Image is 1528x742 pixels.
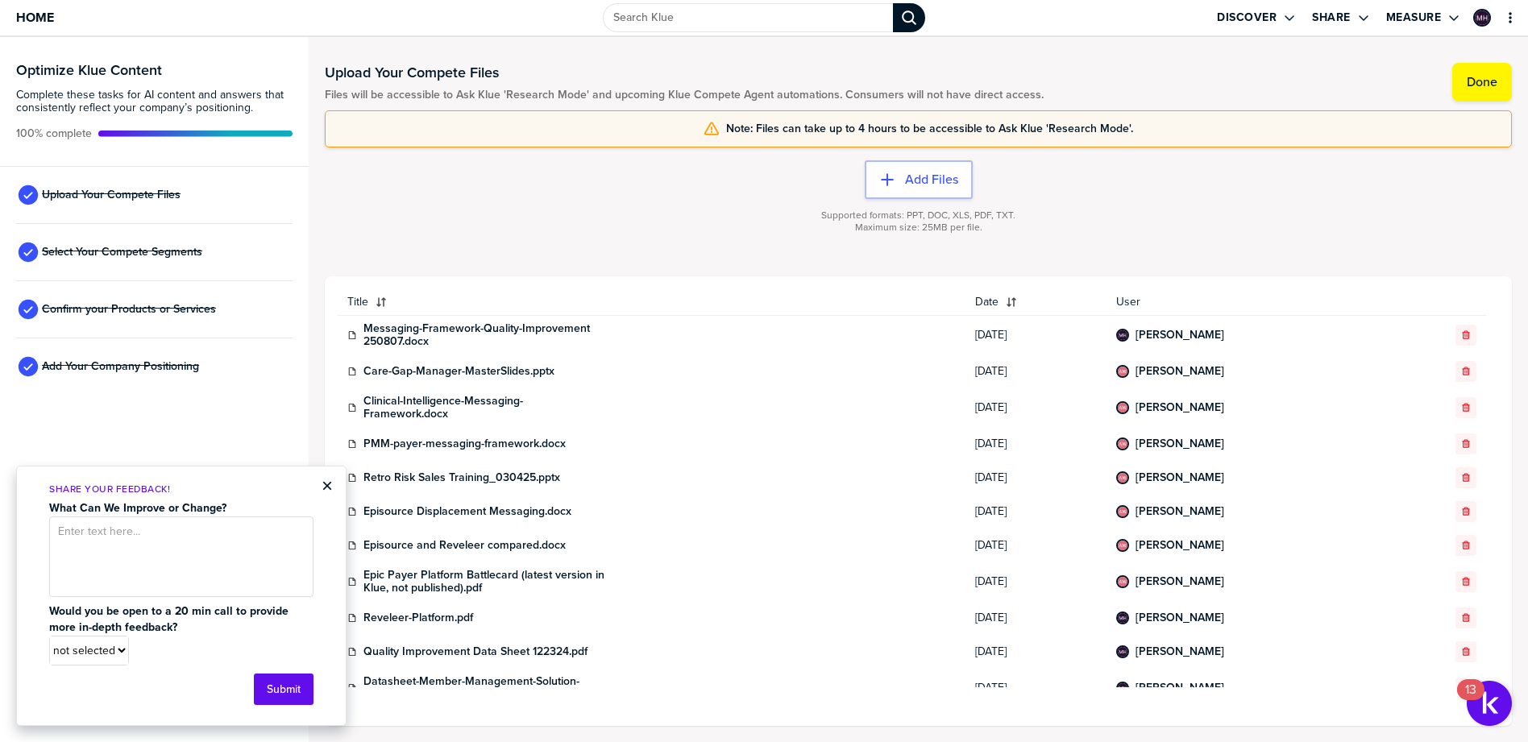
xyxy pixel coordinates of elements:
[975,539,1096,552] span: [DATE]
[1118,507,1127,516] img: d9136050029e8e8b97ad2c067097909f-sml.png
[1116,645,1129,658] div: Marena Hildebrandt
[1116,471,1129,484] div: Ashley Wilkinson
[42,303,216,316] span: Confirm your Products or Services
[1116,329,1129,342] div: Marena Hildebrandt
[975,437,1096,450] span: [DATE]
[975,401,1096,414] span: [DATE]
[363,539,566,552] a: Episource and Reveleer compared.docx
[1465,690,1476,711] div: 13
[1136,505,1224,518] a: [PERSON_NAME]
[322,476,333,495] button: Close
[1116,575,1129,588] div: Ashley Wilkinson
[1116,296,1385,309] span: User
[363,569,605,595] a: Epic Payer Platform Battlecard (latest version in Klue, not published).pdf
[363,365,554,378] a: Care-Gap-Manager-MasterSlides.pptx
[1136,645,1224,658] a: [PERSON_NAME]
[975,645,1096,658] span: [DATE]
[325,89,1044,102] span: Files will be accessible to Ask Klue 'Research Mode' and upcoming Klue Compete Agent automations....
[49,483,313,496] p: Share Your Feedback!
[1136,437,1224,450] a: [PERSON_NAME]
[1116,365,1129,378] div: Ashley Wilkinson
[1136,471,1224,484] a: [PERSON_NAME]
[363,505,571,518] a: Episource Displacement Messaging.docx
[1467,74,1497,90] label: Done
[975,611,1096,624] span: [DATE]
[1116,401,1129,414] div: Ashley Wilkinson
[1136,365,1224,378] a: [PERSON_NAME]
[1118,683,1127,693] img: 681bef9349d92f9c5bb33973463048bf-sml.png
[49,603,292,636] strong: Would you be open to a 20 min call to provide more in-depth feedback?
[1116,539,1129,552] div: Ashley Wilkinson
[1116,611,1129,624] div: Marena Hildebrandt
[1312,10,1351,25] label: Share
[893,3,925,32] div: Search Klue
[16,10,54,24] span: Home
[1217,10,1277,25] label: Discover
[16,127,92,140] span: Active
[1136,575,1224,588] a: [PERSON_NAME]
[1116,505,1129,518] div: Ashley Wilkinson
[363,471,560,484] a: Retro Risk Sales Training_030425.pptx
[1475,10,1489,25] img: 681bef9349d92f9c5bb33973463048bf-sml.png
[1118,367,1127,376] img: d9136050029e8e8b97ad2c067097909f-sml.png
[1118,439,1127,449] img: d9136050029e8e8b97ad2c067097909f-sml.png
[42,360,199,373] span: Add Your Company Positioning
[975,296,999,309] span: Date
[1467,681,1512,726] button: Open Resource Center, 13 new notifications
[975,471,1096,484] span: [DATE]
[363,645,588,658] a: Quality Improvement Data Sheet 122324.pdf
[1136,329,1224,342] a: [PERSON_NAME]
[1116,437,1129,450] div: Ashley Wilkinson
[975,682,1096,694] span: [DATE]
[1136,682,1224,694] a: [PERSON_NAME]
[16,89,293,114] span: Complete these tasks for AI content and answers that consistently reflect your company’s position...
[363,395,605,421] a: Clinical-Intelligence-Messaging-Framework.docx
[347,296,368,309] span: Title
[42,189,181,201] span: Upload Your Compete Files
[975,365,1096,378] span: [DATE]
[1118,613,1127,623] img: 681bef9349d92f9c5bb33973463048bf-sml.png
[1136,611,1224,624] a: [PERSON_NAME]
[254,674,313,705] button: Submit
[905,172,958,188] label: Add Files
[1386,10,1442,25] label: Measure
[363,322,605,348] a: Messaging-Framework-Quality-Improvement 250807.docx
[325,63,1044,82] h1: Upload Your Compete Files
[1116,682,1129,694] div: Marena Hildebrandt
[49,500,226,516] strong: What Can We Improve or Change?
[1136,539,1224,552] a: [PERSON_NAME]
[1118,403,1127,412] img: d9136050029e8e8b97ad2c067097909f-sml.png
[1472,7,1493,28] a: Edit Profile
[1118,541,1127,550] img: d9136050029e8e8b97ad2c067097909f-sml.png
[1118,473,1127,483] img: d9136050029e8e8b97ad2c067097909f-sml.png
[603,3,893,32] input: Search Klue
[42,246,202,259] span: Select Your Compete Segments
[1118,330,1127,340] img: 681bef9349d92f9c5bb33973463048bf-sml.png
[1136,401,1224,414] a: [PERSON_NAME]
[1118,647,1127,657] img: 681bef9349d92f9c5bb33973463048bf-sml.png
[1118,577,1127,587] img: d9136050029e8e8b97ad2c067097909f-sml.png
[726,122,1133,135] span: Note: Files can take up to 4 hours to be accessible to Ask Klue 'Research Mode'.
[16,63,293,77] h3: Optimize Klue Content
[363,675,605,701] a: Datasheet-Member-Management-Solution-Overview.pdf
[975,505,1096,518] span: [DATE]
[363,437,566,450] a: PMM-payer-messaging-framework.docx
[363,611,473,624] a: Reveleer-Platform.pdf
[975,329,1096,342] span: [DATE]
[1473,9,1491,27] div: Marena Hildebrandt
[821,209,1015,222] span: Supported formats: PPT, DOC, XLS, PDF, TXT.
[975,575,1096,588] span: [DATE]
[855,222,982,234] span: Maximum size: 25MB per file.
